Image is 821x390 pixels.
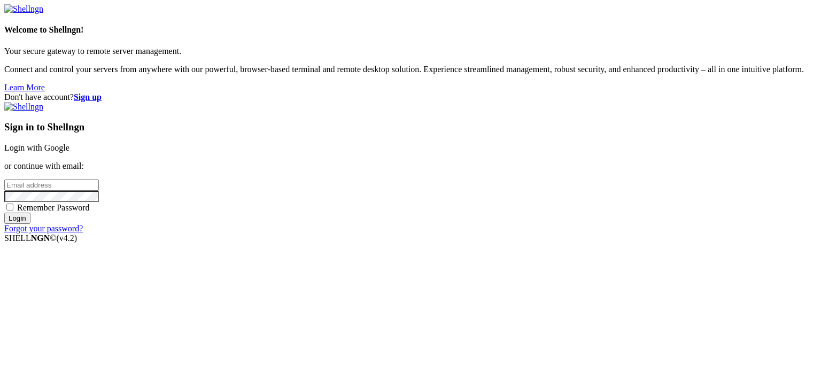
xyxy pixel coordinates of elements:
a: Forgot your password? [4,224,83,233]
a: Learn More [4,83,45,92]
b: NGN [31,233,50,243]
span: Remember Password [17,203,90,212]
h4: Welcome to Shellngn! [4,25,817,35]
input: Remember Password [6,204,13,210]
img: Shellngn [4,4,43,14]
span: SHELL © [4,233,77,243]
p: Connect and control your servers from anywhere with our powerful, browser-based terminal and remo... [4,65,817,74]
a: Sign up [74,92,102,102]
a: Login with Google [4,143,69,152]
p: or continue with email: [4,161,817,171]
input: Email address [4,180,99,191]
input: Login [4,213,30,224]
p: Your secure gateway to remote server management. [4,46,817,56]
span: 4.2.0 [57,233,78,243]
div: Don't have account? [4,92,817,102]
h3: Sign in to Shellngn [4,121,817,133]
img: Shellngn [4,102,43,112]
